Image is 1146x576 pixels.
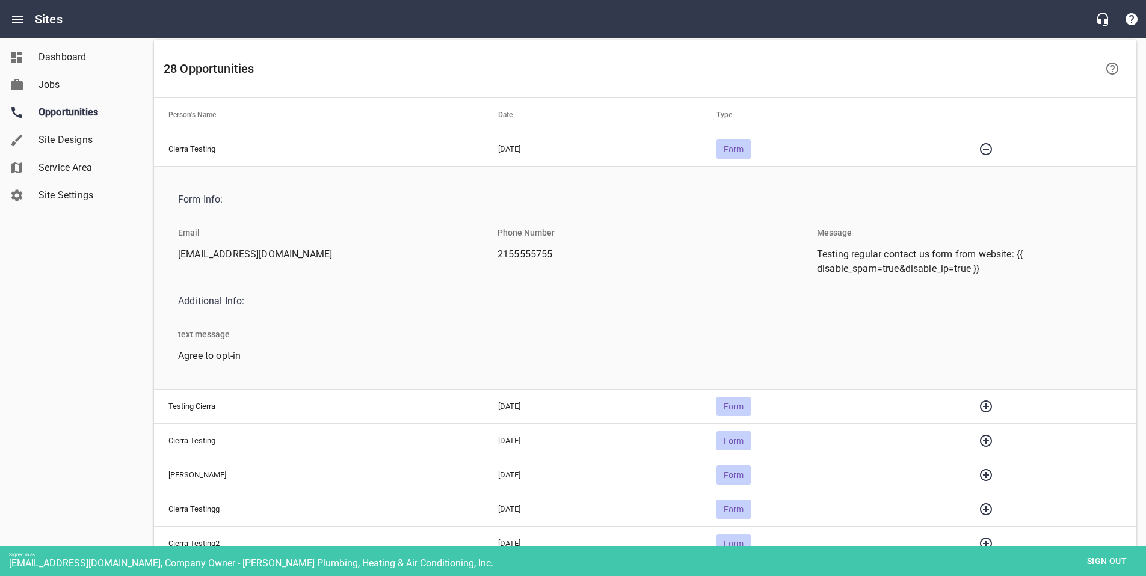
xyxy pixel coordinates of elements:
[35,10,63,29] h6: Sites
[488,218,564,247] li: Phone Number
[1082,554,1132,569] span: Sign out
[484,526,702,560] td: [DATE]
[484,492,702,526] td: [DATE]
[39,161,130,175] span: Service Area
[178,349,464,363] span: Agree to opt-in
[716,139,751,159] div: Form
[1117,5,1146,34] button: Support Portal
[484,458,702,492] td: [DATE]
[154,458,484,492] td: [PERSON_NAME]
[39,188,130,203] span: Site Settings
[178,247,464,262] span: [EMAIL_ADDRESS][DOMAIN_NAME]
[716,534,751,553] div: Form
[39,78,130,92] span: Jobs
[154,526,484,560] td: Cierra Testing2
[484,389,702,423] td: [DATE]
[168,320,239,349] li: text message
[154,423,484,458] td: Cierra Testing
[154,492,484,526] td: Cierra Testingg
[716,436,751,446] span: Form
[817,247,1103,276] span: Testing regular contact us form from website: {{ disable_spam=true&disable_ip=true }}
[484,98,702,132] th: Date
[484,423,702,458] td: [DATE]
[716,500,751,519] div: Form
[154,98,484,132] th: Person's Name
[9,552,1146,557] div: Signed in as
[154,132,484,166] td: Cierra Testing
[716,402,751,411] span: Form
[1098,54,1127,83] a: Learn more about your Opportunities
[807,218,861,247] li: Message
[484,132,702,166] td: [DATE]
[1088,5,1117,34] button: Live Chat
[164,59,1095,78] h6: 28 Opportunities
[3,5,32,34] button: Open drawer
[9,557,1146,569] div: [EMAIL_ADDRESS][DOMAIN_NAME], Company Owner - [PERSON_NAME] Plumbing, Heating & Air Conditioning,...
[178,192,1103,207] span: Form Info:
[702,98,958,132] th: Type
[716,465,751,485] div: Form
[178,294,1103,308] span: Additional Info:
[1077,550,1137,572] button: Sign out
[716,397,751,416] div: Form
[39,105,130,120] span: Opportunities
[498,247,783,262] span: 2155555755
[716,144,751,154] span: Form
[154,389,484,423] td: Testing Cierra
[39,133,130,147] span: Site Designs
[716,504,751,514] span: Form
[168,218,209,247] li: Email
[716,431,751,450] div: Form
[716,539,751,548] span: Form
[716,470,751,480] span: Form
[39,50,130,64] span: Dashboard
